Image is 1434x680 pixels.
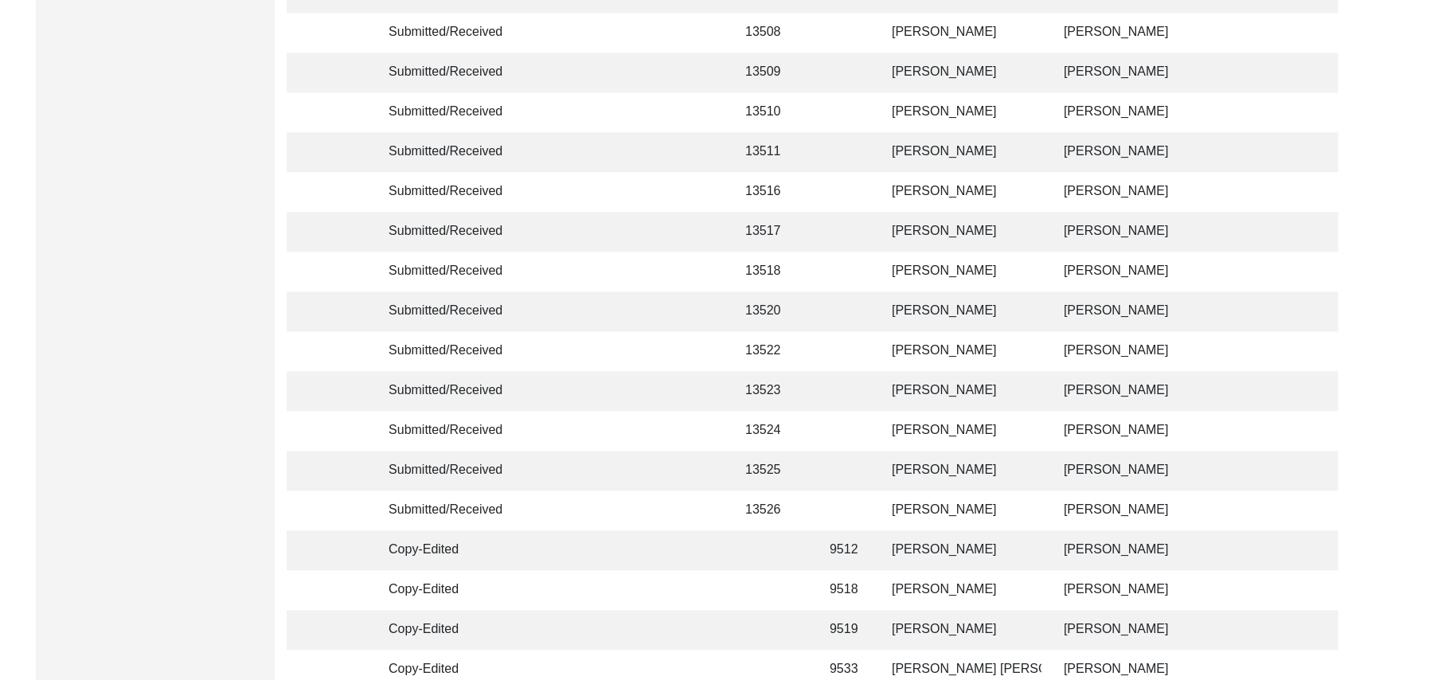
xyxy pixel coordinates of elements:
[379,411,522,451] td: Submitted/Received
[379,132,522,172] td: Submitted/Received
[736,172,807,212] td: 13516
[1054,490,1333,530] td: [PERSON_NAME]
[736,13,807,53] td: 13508
[882,92,1041,132] td: [PERSON_NAME]
[882,610,1041,650] td: [PERSON_NAME]
[882,53,1041,92] td: [PERSON_NAME]
[736,132,807,172] td: 13511
[736,371,807,411] td: 13523
[736,212,807,252] td: 13517
[882,212,1041,252] td: [PERSON_NAME]
[1054,371,1333,411] td: [PERSON_NAME]
[379,212,522,252] td: Submitted/Received
[379,291,522,331] td: Submitted/Received
[1054,411,1333,451] td: [PERSON_NAME]
[379,610,522,650] td: Copy-Edited
[379,13,522,53] td: Submitted/Received
[379,371,522,411] td: Submitted/Received
[736,490,807,530] td: 13526
[820,570,869,610] td: 9518
[882,411,1041,451] td: [PERSON_NAME]
[379,53,522,92] td: Submitted/Received
[736,411,807,451] td: 13524
[379,172,522,212] td: Submitted/Received
[882,331,1041,371] td: [PERSON_NAME]
[882,291,1041,331] td: [PERSON_NAME]
[882,132,1041,172] td: [PERSON_NAME]
[820,610,869,650] td: 9519
[1054,530,1333,570] td: [PERSON_NAME]
[1054,291,1333,331] td: [PERSON_NAME]
[1054,13,1333,53] td: [PERSON_NAME]
[1054,252,1333,291] td: [PERSON_NAME]
[1054,92,1333,132] td: [PERSON_NAME]
[379,331,522,371] td: Submitted/Received
[882,252,1041,291] td: [PERSON_NAME]
[882,371,1041,411] td: [PERSON_NAME]
[736,252,807,291] td: 13518
[736,291,807,331] td: 13520
[736,331,807,371] td: 13522
[379,252,522,291] td: Submitted/Received
[379,92,522,132] td: Submitted/Received
[1054,610,1333,650] td: [PERSON_NAME]
[1054,331,1333,371] td: [PERSON_NAME]
[882,530,1041,570] td: [PERSON_NAME]
[379,490,522,530] td: Submitted/Received
[1054,53,1333,92] td: [PERSON_NAME]
[882,172,1041,212] td: [PERSON_NAME]
[882,13,1041,53] td: [PERSON_NAME]
[1054,570,1333,610] td: [PERSON_NAME]
[882,570,1041,610] td: [PERSON_NAME]
[379,530,522,570] td: Copy-Edited
[1054,451,1333,490] td: [PERSON_NAME]
[736,451,807,490] td: 13525
[1054,132,1333,172] td: [PERSON_NAME]
[882,451,1041,490] td: [PERSON_NAME]
[1054,212,1333,252] td: [PERSON_NAME]
[736,92,807,132] td: 13510
[379,570,522,610] td: Copy-Edited
[736,53,807,92] td: 13509
[379,451,522,490] td: Submitted/Received
[1054,172,1333,212] td: [PERSON_NAME]
[820,530,869,570] td: 9512
[882,490,1041,530] td: [PERSON_NAME]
